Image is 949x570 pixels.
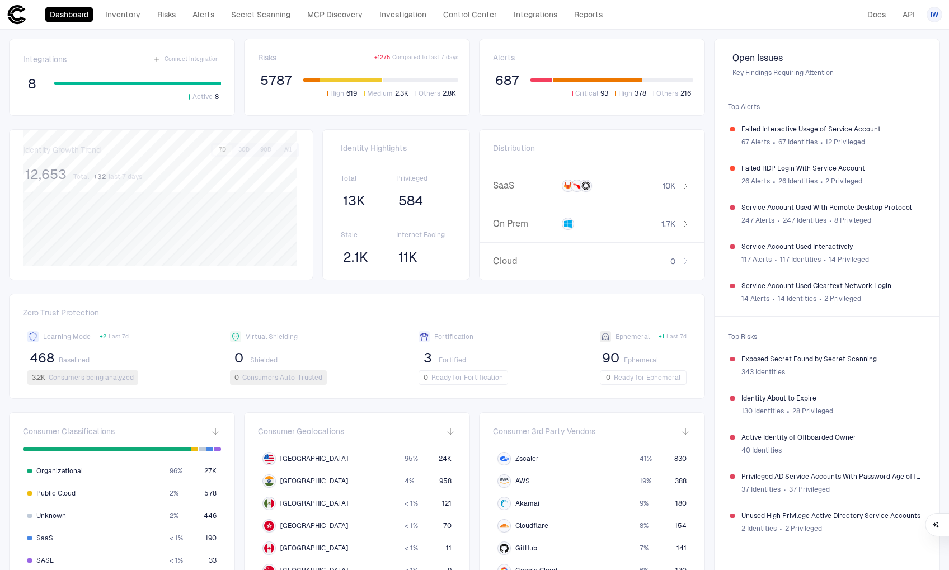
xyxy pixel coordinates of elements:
[741,394,924,403] span: Identity About to Expire
[575,89,598,98] span: Critical
[170,467,182,475] span: 96 %
[23,426,115,436] span: Consumer Classifications
[341,248,370,266] button: 2.1K
[606,373,610,382] span: 0
[825,177,862,186] span: 2 Privileged
[234,350,243,366] span: 0
[264,521,274,531] img: HK
[493,256,557,267] span: Cloud
[931,10,938,19] span: IW
[898,7,920,22] a: API
[280,521,348,530] span: [GEOGRAPHIC_DATA]
[741,294,769,303] span: 14 Alerts
[792,407,833,416] span: 28 Privileged
[493,426,595,436] span: Consumer 3rd Party Vendors
[260,72,292,89] span: 5787
[819,290,823,307] span: ∙
[666,333,687,341] span: Last 7d
[820,173,824,190] span: ∙
[778,177,818,186] span: 26 Identities
[624,356,658,365] span: Ephemeral
[741,433,924,442] span: Active Identity of Offboarded Owner
[443,521,452,530] span: 70
[264,498,274,508] img: MX
[424,373,428,382] span: 0
[256,145,276,155] button: 90D
[187,92,221,102] button: Active8
[772,134,776,150] span: ∙
[405,499,418,508] span: < 1 %
[45,7,93,22] a: Dashboard
[515,454,539,463] span: Zscaler
[640,521,649,530] span: 8 %
[741,524,777,533] span: 2 Identities
[829,255,869,264] span: 14 Privileged
[405,521,418,530] span: < 1 %
[100,7,145,22] a: Inventory
[493,218,557,229] span: On Prem
[675,499,687,508] span: 180
[640,499,649,508] span: 9 %
[209,556,217,565] span: 33
[741,355,924,364] span: Exposed Secret Found by Secret Scanning
[36,467,83,475] span: Organizational
[493,180,557,191] span: SaaS
[28,76,36,92] span: 8
[732,68,922,77] span: Key Findings Requiring Attention
[419,349,436,367] button: 3
[405,477,414,486] span: 4 %
[675,521,687,530] span: 154
[500,499,509,508] div: Akamai
[36,489,76,498] span: Public Cloud
[741,446,782,455] span: 40 Identities
[192,92,213,101] span: Active
[25,166,67,183] span: 12,653
[500,477,509,486] div: AWS
[721,96,933,118] span: Top Alerts
[670,256,675,266] span: 0
[834,216,871,225] span: 8 Privileged
[204,467,217,475] span: 27K
[741,242,924,251] span: Service Account Used Interactively
[59,356,90,365] span: Baselined
[23,145,101,155] span: Identity Growth Trend
[741,407,784,416] span: 130 Identities
[213,145,232,155] button: 7D
[786,403,790,420] span: ∙
[395,89,408,98] span: 2.3K
[23,75,41,93] button: 8
[663,181,675,191] span: 10K
[640,544,649,553] span: 7 %
[614,373,680,382] span: Ready for Ephemeral
[439,477,452,486] span: 958
[226,7,295,22] a: Secret Scanning
[824,294,861,303] span: 2 Privileged
[515,544,537,553] span: GitHub
[215,92,219,101] span: 8
[570,88,610,98] button: Critical93
[341,192,368,210] button: 13K
[170,556,183,565] span: < 1 %
[361,88,411,98] button: Medium2.3K
[396,230,452,239] span: Internet Facing
[343,249,368,266] span: 2.1K
[438,7,502,22] a: Control Center
[341,230,396,239] span: Stale
[774,251,778,268] span: ∙
[398,249,417,266] span: 11K
[783,216,826,225] span: 247 Identities
[823,251,827,268] span: ∙
[659,333,664,341] span: + 1
[493,72,522,89] button: 687
[442,499,452,508] span: 121
[396,248,420,266] button: 11K
[493,53,515,63] span: Alerts
[109,333,129,341] span: Last 7d
[341,143,452,153] span: Identity Highlights
[721,326,933,348] span: Top Risks
[374,7,431,22] a: Investigation
[439,356,466,365] span: Fortified
[640,454,652,463] span: 41 %
[600,89,608,98] span: 93
[515,521,548,530] span: Cloudflare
